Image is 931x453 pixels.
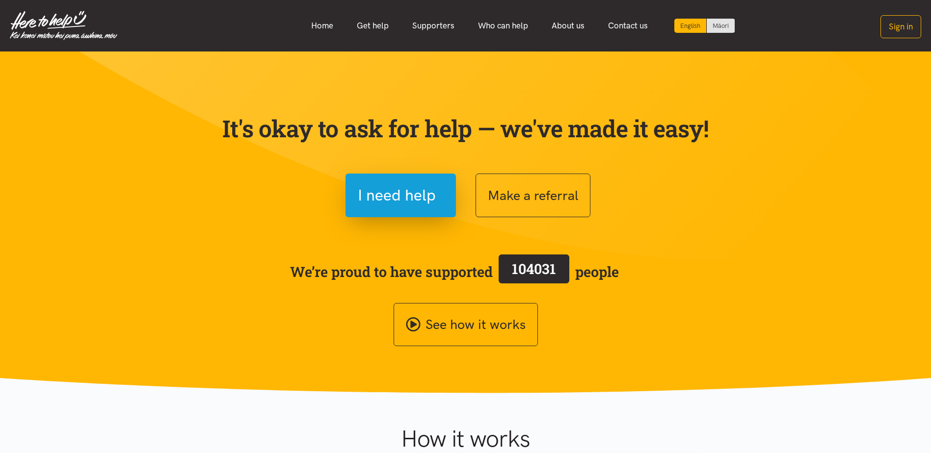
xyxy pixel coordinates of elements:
[466,15,540,36] a: Who can help
[299,15,345,36] a: Home
[512,259,556,278] span: 104031
[493,252,575,291] a: 104031
[305,425,626,453] h1: How it works
[290,252,619,291] span: We’re proud to have supported people
[394,303,538,347] a: See how it works
[346,174,456,217] button: I need help
[596,15,660,36] a: Contact us
[400,15,466,36] a: Supporters
[674,19,707,33] div: Current language
[10,11,117,40] img: Home
[220,114,711,143] p: It's okay to ask for help — we've made it easy!
[707,19,735,33] a: Switch to Te Reo Māori
[358,183,436,208] span: I need help
[880,15,921,38] button: Sign in
[674,19,735,33] div: Language toggle
[476,174,590,217] button: Make a referral
[540,15,596,36] a: About us
[345,15,400,36] a: Get help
